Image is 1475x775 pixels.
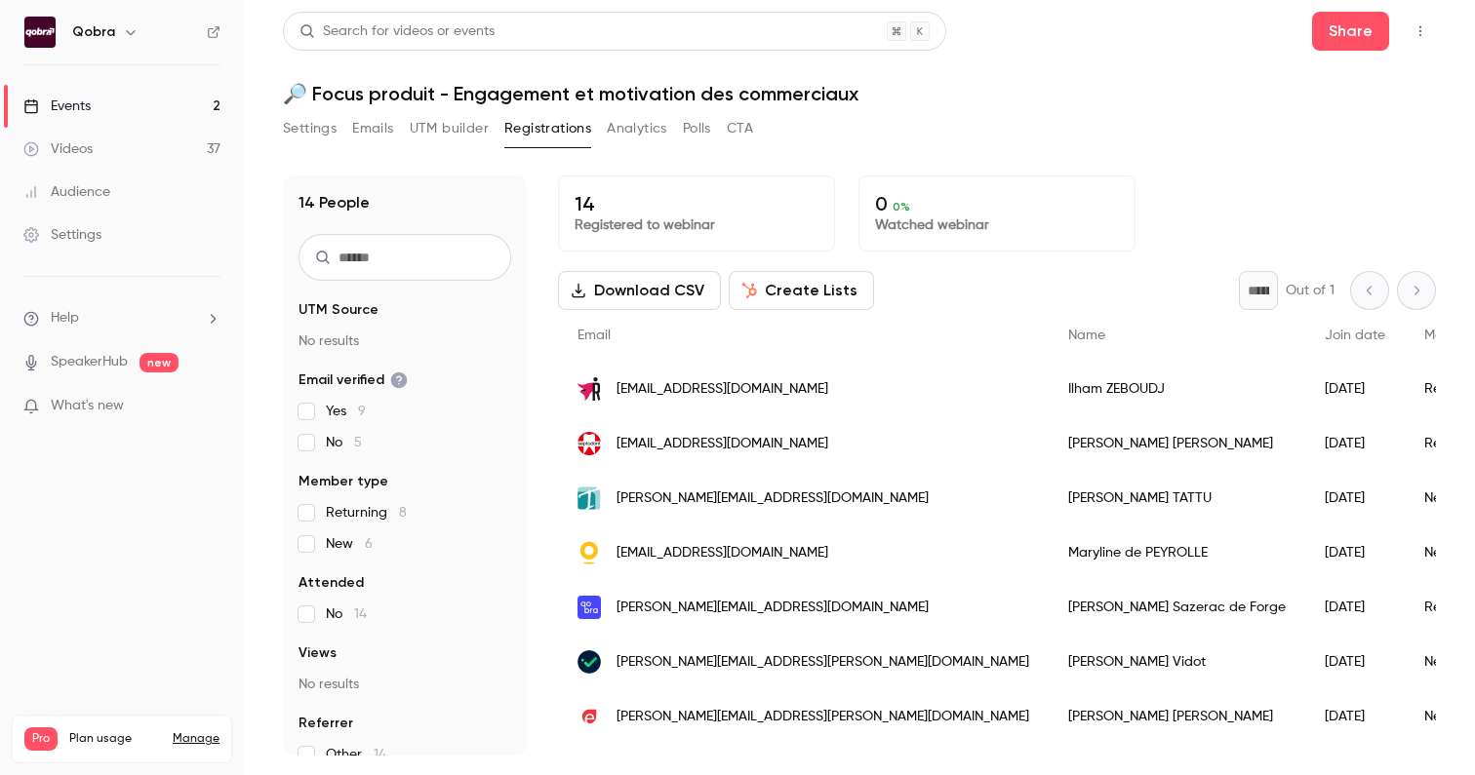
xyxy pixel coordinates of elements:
[23,182,110,202] div: Audience
[578,329,611,342] span: Email
[1305,362,1405,416] div: [DATE]
[1068,329,1105,342] span: Name
[299,472,388,491] span: Member type
[578,486,601,510] img: toccata-formation.com
[617,434,828,454] span: [EMAIL_ADDRESS][DOMAIN_NAME]
[51,308,79,329] span: Help
[24,727,58,751] span: Pro
[504,113,591,144] button: Registrations
[399,506,407,520] span: 8
[1325,329,1385,342] span: Join date
[299,675,511,694] p: No results
[354,607,367,621] span: 14
[1305,689,1405,744] div: [DATE]
[326,402,366,421] span: Yes
[578,705,601,728] img: opera-energie.com
[374,748,386,761] span: 14
[23,225,101,245] div: Settings
[683,113,711,144] button: Polls
[1286,281,1335,300] p: Out of 1
[173,731,219,747] a: Manage
[578,432,601,455] img: septodont.com
[1305,416,1405,471] div: [DATE]
[1305,580,1405,635] div: [DATE]
[578,541,601,564] img: itesoft.com
[299,300,379,320] span: UTM Source
[299,331,511,351] p: No results
[617,707,1029,727] span: [PERSON_NAME][EMAIL_ADDRESS][PERSON_NAME][DOMAIN_NAME]
[727,113,753,144] button: CTA
[1305,635,1405,689] div: [DATE]
[326,604,367,624] span: No
[1049,525,1305,580] div: Maryline de PEYROLLE
[358,405,366,418] span: 9
[1049,416,1305,471] div: [PERSON_NAME] [PERSON_NAME]
[617,543,828,563] span: [EMAIL_ADDRESS][DOMAIN_NAME]
[283,82,1436,105] h1: 🔎 Focus produit - Engagement et motivation des commerciaux
[23,308,220,329] li: help-dropdown-opener
[140,353,179,372] span: new
[558,271,721,310] button: Download CSV
[1049,362,1305,416] div: Ilham ZEBOUDJ
[410,113,489,144] button: UTM builder
[893,200,910,213] span: 0 %
[299,21,495,42] div: Search for videos or events
[875,192,1119,215] p: 0
[729,271,874,310] button: Create Lists
[1049,580,1305,635] div: [PERSON_NAME] Sazerac de Forge
[23,97,91,116] div: Events
[617,652,1029,673] span: [PERSON_NAME][EMAIL_ADDRESS][PERSON_NAME][DOMAIN_NAME]
[607,113,667,144] button: Analytics
[299,643,337,663] span: Views
[617,598,929,618] span: [PERSON_NAME][EMAIL_ADDRESS][DOMAIN_NAME]
[354,436,362,449] span: 5
[1305,525,1405,580] div: [DATE]
[326,534,373,554] span: New
[1049,471,1305,525] div: [PERSON_NAME] TATTU
[352,113,393,144] button: Emails
[1305,471,1405,525] div: [DATE]
[23,139,93,159] div: Videos
[299,300,511,764] section: facet-groups
[578,377,601,401] img: renovationman.com
[365,537,373,551] span: 6
[1312,12,1389,51] button: Share
[326,503,407,523] span: Returning
[1049,635,1305,689] div: [PERSON_NAME] Vidot
[299,573,364,593] span: Attended
[299,714,353,733] span: Referrer
[51,396,124,416] span: What's new
[578,650,601,674] img: infolegale.fr
[617,488,929,509] span: [PERSON_NAME][EMAIL_ADDRESS][DOMAIN_NAME]
[51,352,128,372] a: SpeakerHub
[299,370,408,390] span: Email verified
[197,398,220,415] iframe: Noticeable Trigger
[326,745,386,764] span: Other
[617,379,828,400] span: [EMAIL_ADDRESS][DOMAIN_NAME]
[299,191,370,214] h1: 14 People
[283,113,337,144] button: Settings
[326,433,362,452] span: No
[24,17,56,48] img: Qobra
[72,22,115,42] h6: Qobra
[575,215,818,235] p: Registered to webinar
[578,596,601,619] img: qobra.co
[69,731,161,747] span: Plan usage
[1049,689,1305,744] div: [PERSON_NAME] [PERSON_NAME]
[875,215,1119,235] p: Watched webinar
[575,192,818,215] p: 14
